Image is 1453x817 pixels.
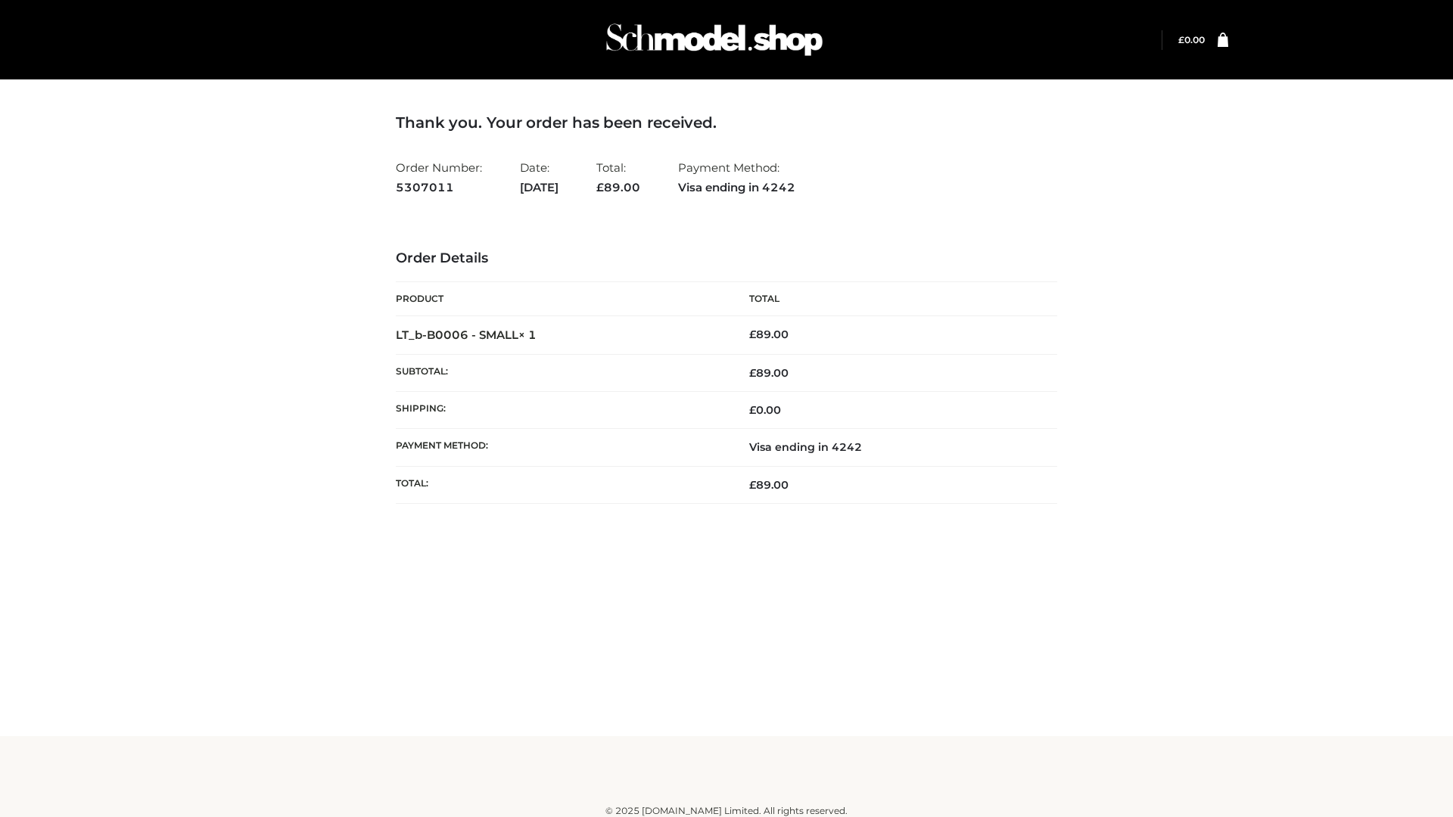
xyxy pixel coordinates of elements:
[749,366,756,380] span: £
[749,328,756,341] span: £
[396,466,726,503] th: Total:
[396,328,537,342] strong: LT_b-B0006 - SMALL
[678,178,795,197] strong: Visa ending in 4242
[396,354,726,391] th: Subtotal:
[596,180,640,194] span: 89.00
[601,10,828,70] img: Schmodel Admin 964
[1178,34,1184,45] span: £
[518,328,537,342] strong: × 1
[749,478,756,492] span: £
[1178,34,1205,45] bdi: 0.00
[396,392,726,429] th: Shipping:
[520,154,558,200] li: Date:
[1178,34,1205,45] a: £0.00
[726,429,1057,466] td: Visa ending in 4242
[396,429,726,466] th: Payment method:
[396,178,482,197] strong: 5307011
[749,366,789,380] span: 89.00
[596,154,640,200] li: Total:
[396,113,1057,132] h3: Thank you. Your order has been received.
[596,180,604,194] span: £
[749,478,789,492] span: 89.00
[520,178,558,197] strong: [DATE]
[749,328,789,341] bdi: 89.00
[396,250,1057,267] h3: Order Details
[749,403,756,417] span: £
[678,154,795,200] li: Payment Method:
[726,282,1057,316] th: Total
[396,282,726,316] th: Product
[749,403,781,417] bdi: 0.00
[396,154,482,200] li: Order Number:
